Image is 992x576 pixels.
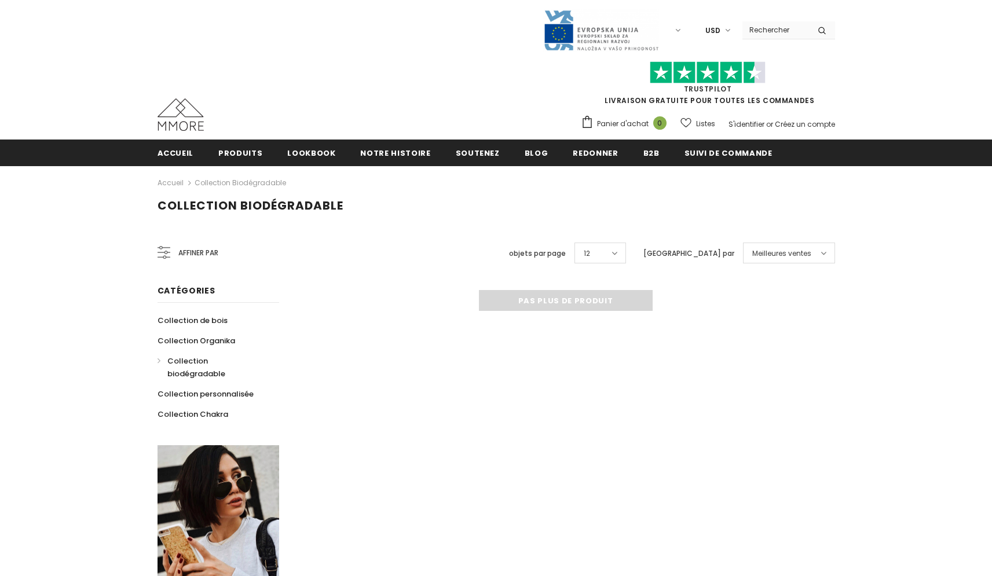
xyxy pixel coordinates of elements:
[195,178,286,188] a: Collection biodégradable
[167,355,225,379] span: Collection biodégradable
[643,140,660,166] a: B2B
[158,409,228,420] span: Collection Chakra
[684,140,773,166] a: Suivi de commande
[287,148,335,159] span: Lookbook
[158,335,235,346] span: Collection Organika
[684,148,773,159] span: Suivi de commande
[158,98,204,131] img: Cas MMORE
[573,140,618,166] a: Redonner
[456,140,500,166] a: soutenez
[684,84,732,94] a: TrustPilot
[158,285,215,296] span: Catégories
[158,331,235,351] a: Collection Organika
[158,384,254,404] a: Collection personnalisée
[643,148,660,159] span: B2B
[525,140,548,166] a: Blog
[158,140,194,166] a: Accueil
[650,61,766,84] img: Faites confiance aux étoiles pilotes
[158,148,194,159] span: Accueil
[573,148,618,159] span: Redonner
[178,247,218,259] span: Affiner par
[158,404,228,424] a: Collection Chakra
[643,248,734,259] label: [GEOGRAPHIC_DATA] par
[543,25,659,35] a: Javni Razpis
[158,315,228,326] span: Collection de bois
[742,21,809,38] input: Search Site
[287,140,335,166] a: Lookbook
[509,248,566,259] label: objets par page
[525,148,548,159] span: Blog
[752,248,811,259] span: Meilleures ventes
[158,176,184,190] a: Accueil
[158,388,254,399] span: Collection personnalisée
[218,140,262,166] a: Produits
[360,148,430,159] span: Notre histoire
[581,67,835,105] span: LIVRAISON GRATUITE POUR TOUTES LES COMMANDES
[775,119,835,129] a: Créez un compte
[456,148,500,159] span: soutenez
[158,351,266,384] a: Collection biodégradable
[766,119,773,129] span: or
[218,148,262,159] span: Produits
[158,310,228,331] a: Collection de bois
[729,119,764,129] a: S'identifier
[680,113,715,134] a: Listes
[705,25,720,36] span: USD
[360,140,430,166] a: Notre histoire
[584,248,590,259] span: 12
[543,9,659,52] img: Javni Razpis
[653,116,667,130] span: 0
[158,197,343,214] span: Collection biodégradable
[597,118,649,130] span: Panier d'achat
[581,115,672,133] a: Panier d'achat 0
[696,118,715,130] span: Listes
